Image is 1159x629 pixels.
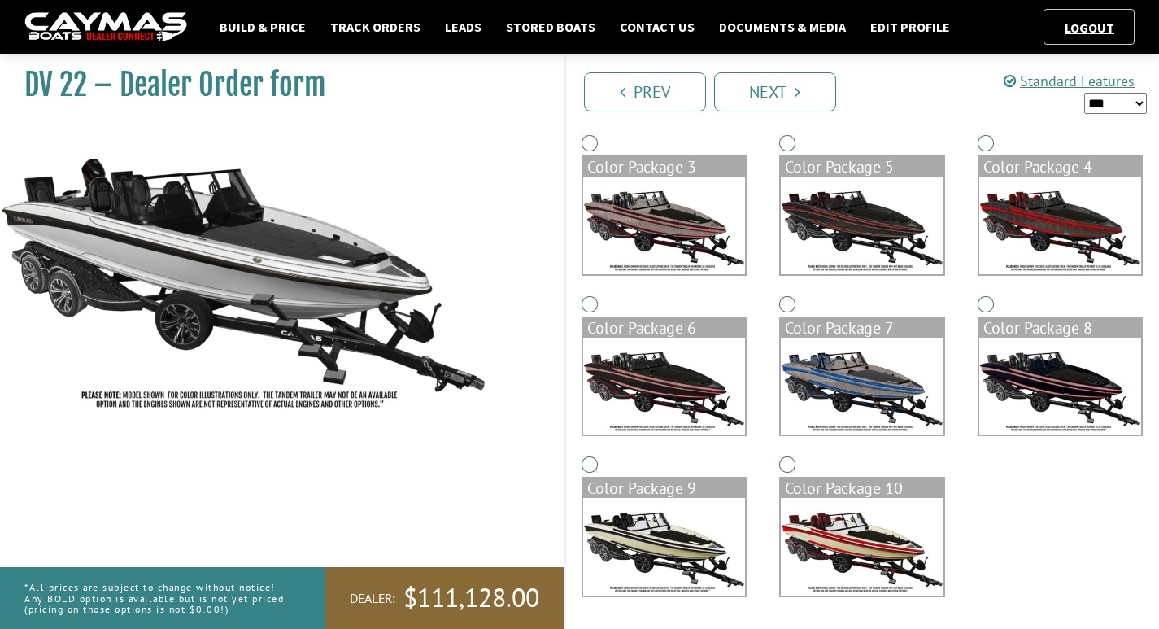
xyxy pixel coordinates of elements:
img: color_package_370.png [583,498,746,596]
a: Next [714,72,836,111]
img: color_package_366.png [979,177,1142,274]
div: Color Package 3 [583,157,746,177]
a: Build & Price [211,16,314,37]
a: Dealer:$111,128.00 [325,567,564,629]
a: Track Orders [322,16,429,37]
div: Color Package 9 [583,478,746,498]
div: Color Package 10 [781,478,943,498]
div: Color Package 6 [583,318,746,338]
div: Color Package 4 [979,157,1142,177]
p: *All prices are subject to change without notice! Any BOLD option is available but is not yet pri... [24,574,289,622]
img: color_package_369.png [979,338,1142,435]
a: Standard Features [1004,72,1135,90]
div: Color Package 8 [979,318,1142,338]
span: $111,128.00 [403,581,539,615]
span: Dealer: [350,590,395,607]
img: color_package_371.png [781,498,943,596]
a: Stored Boats [498,16,603,37]
a: Contact Us [612,16,703,37]
a: Documents & Media [711,16,854,37]
img: caymas-dealer-connect-2ed40d3bc7270c1d8d7ffb4b79bf05adc795679939227970def78ec6f6c03838.gif [24,12,187,42]
a: Edit Profile [862,16,958,37]
img: color_package_365.png [781,177,943,274]
a: Leads [437,16,490,37]
img: color_package_364.png [583,177,746,274]
div: Color Package 7 [781,318,943,338]
img: color_package_367.png [583,338,746,435]
h1: DV 22 – Dealer Order form [24,67,523,103]
a: Logout [1057,20,1122,36]
div: Color Package 5 [781,157,943,177]
a: Prev [584,72,706,111]
img: color_package_368.png [781,338,943,435]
